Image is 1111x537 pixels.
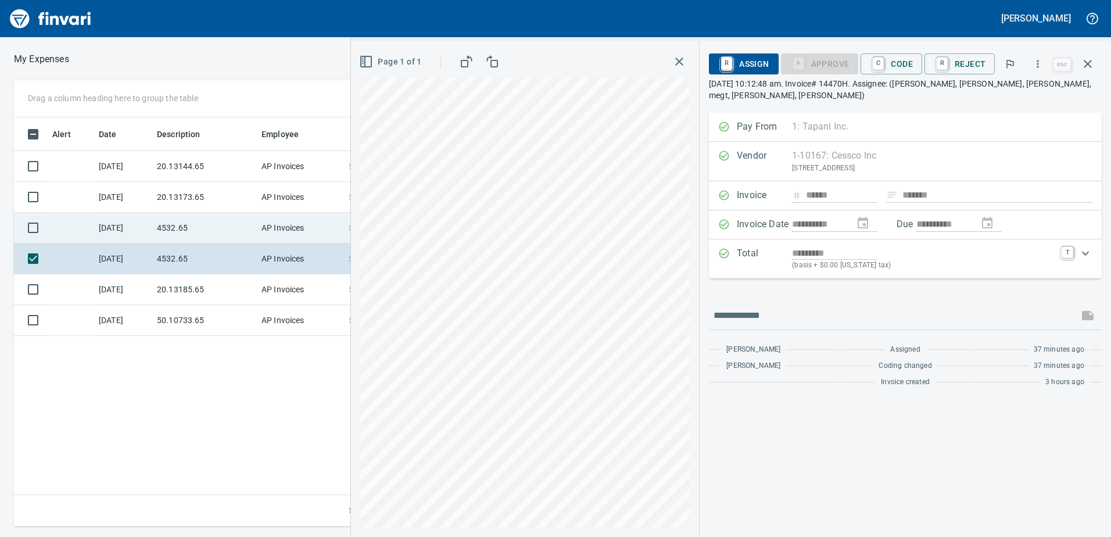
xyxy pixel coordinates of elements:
[157,127,200,141] span: Description
[152,244,257,274] td: 4532.65
[261,127,314,141] span: Employee
[709,78,1102,101] p: [DATE] 10:12:48 am. Invoice# 14470H. Assignee: ([PERSON_NAME], [PERSON_NAME], [PERSON_NAME], megt...
[99,127,132,141] span: Date
[890,344,920,356] span: Assigned
[726,344,780,356] span: [PERSON_NAME]
[721,57,732,70] a: R
[99,127,117,141] span: Date
[257,151,344,182] td: AP Invoices
[997,51,1023,77] button: Flag
[349,314,353,326] span: $
[873,57,884,70] a: C
[792,260,1055,271] p: (basis + $0.00 [US_STATE] tax)
[94,182,152,213] td: [DATE]
[924,53,995,74] button: RReject
[349,504,353,517] span: $
[879,360,931,372] span: Coding changed
[152,305,257,336] td: 50.10733.65
[257,182,344,213] td: AP Invoices
[52,127,86,141] span: Alert
[257,213,344,244] td: AP Invoices
[257,244,344,274] td: AP Invoices
[737,246,792,271] p: Total
[881,377,930,388] span: Invoice created
[726,360,780,372] span: [PERSON_NAME]
[1074,302,1102,330] span: This records your message into the invoice and notifies anyone mentioned
[94,274,152,305] td: [DATE]
[14,52,69,66] nav: breadcrumb
[937,57,948,70] a: R
[1062,246,1073,258] a: T
[781,58,859,68] div: Coding Required
[349,253,353,264] span: $
[152,213,257,244] td: 4532.65
[934,54,985,74] span: Reject
[357,51,426,73] button: Page 1 of 1
[870,54,913,74] span: Code
[52,127,71,141] span: Alert
[14,52,69,66] p: My Expenses
[257,274,344,305] td: AP Invoices
[709,239,1102,278] div: Expand
[1025,51,1051,77] button: More
[152,151,257,182] td: 20.13144.65
[94,244,152,274] td: [DATE]
[349,160,353,172] span: $
[1034,360,1084,372] span: 37 minutes ago
[1051,50,1102,78] span: Close invoice
[1001,12,1071,24] h5: [PERSON_NAME]
[998,9,1074,27] button: [PERSON_NAME]
[1034,344,1084,356] span: 37 minutes ago
[1053,58,1071,71] a: esc
[349,284,353,295] span: $
[7,5,94,33] img: Finvari
[94,151,152,182] td: [DATE]
[257,305,344,336] td: AP Invoices
[157,127,216,141] span: Description
[718,54,769,74] span: Assign
[152,182,257,213] td: 20.13173.65
[152,274,257,305] td: 20.13185.65
[28,92,198,104] p: Drag a column heading here to group the table
[709,53,778,74] button: RAssign
[94,305,152,336] td: [DATE]
[361,55,421,69] span: Page 1 of 1
[349,191,353,203] span: $
[94,213,152,244] td: [DATE]
[261,127,299,141] span: Employee
[1045,377,1084,388] span: 3 hours ago
[861,53,922,74] button: CCode
[349,222,353,234] span: $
